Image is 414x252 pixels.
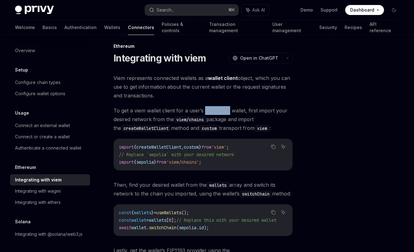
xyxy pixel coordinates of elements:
h5: Usage [15,109,29,117]
a: Transaction management [209,20,265,35]
a: Integrating with wagmi [10,185,90,197]
div: Integrating with ethers [15,199,61,206]
button: Ask AI [279,143,287,151]
h5: Ethereum [15,164,36,171]
span: Dashboard [350,7,374,13]
a: Authenticate a connected wallet [10,142,90,154]
a: Overview [10,45,90,56]
button: Ask AI [242,4,269,16]
a: wallet client [208,75,238,82]
img: dark logo [15,6,54,14]
div: Ethereum [114,43,293,49]
span: ); [204,225,209,230]
span: wallets [134,210,151,215]
strong: wallet client [208,75,238,81]
code: switchChain [240,190,272,197]
h5: Setup [15,66,28,74]
h5: Solana [15,218,31,225]
button: Copy the contents from the code block [269,208,277,216]
span: = [146,217,149,223]
span: { [131,210,134,215]
span: await [119,225,131,230]
a: Configure chain types [10,77,90,88]
span: , [181,144,184,150]
div: Search... [157,6,174,14]
div: Connect or create a wallet [15,133,70,141]
a: Connectors [128,20,154,35]
span: custom [184,144,199,150]
span: switchChain [149,225,176,230]
div: Integrating with viem [15,176,62,184]
span: wallet [131,225,146,230]
span: Open in ChatGPT [240,55,278,61]
span: sepolia [136,159,154,165]
span: } [199,144,201,150]
code: viem/chains [174,116,206,123]
a: API reference [370,20,399,35]
code: viem [255,125,270,132]
span: [ [166,217,169,223]
span: } [154,159,156,165]
a: Connect or create a wallet [10,131,90,142]
span: . [146,225,149,230]
span: sepolia [179,225,196,230]
span: ⌘ K [228,7,235,12]
span: Then, find your desired wallet from the array and switch its network to the chain you imported, u... [114,180,293,198]
a: Security [319,20,337,35]
div: Authenticate a connected wallet [15,144,81,152]
a: Demo [300,7,313,13]
a: User management [272,20,312,35]
span: import [119,159,134,165]
a: Support [321,7,338,13]
h1: Integrating with viem [114,52,206,64]
button: Ask AI [279,208,287,216]
span: useWallets [156,210,181,215]
button: Copy the contents from the code block [269,143,277,151]
div: Connect an external wallet [15,122,70,129]
a: Dashboard [345,5,384,15]
span: To get a viem wallet client for a user’s connected wallet, first import your desired network from... [114,106,293,132]
div: Integrating with @solana/web3.js [15,230,83,238]
div: Integrating with wagmi [15,187,61,195]
code: custom [199,125,219,132]
a: Wallets [104,20,120,35]
span: Ask AI [252,7,265,13]
span: // Replace `sepolia` with your desired network [119,152,234,157]
div: Configure chain types [15,79,61,86]
a: Basics [43,20,57,35]
span: ( [176,225,179,230]
span: { [134,159,136,165]
code: createWalletClient [121,125,171,132]
span: } [151,210,154,215]
span: const [119,217,131,223]
span: ]; [171,217,176,223]
a: Connect an external wallet [10,120,90,131]
span: const [119,210,131,215]
a: Configure wallet options [10,88,90,99]
span: = [154,210,156,215]
div: Configure wallet options [15,90,65,97]
div: Overview [15,47,35,54]
span: . [196,225,199,230]
span: wallets [149,217,166,223]
span: 0 [169,217,171,223]
span: // Replace this with your desired wallet [176,217,276,223]
span: id [199,225,204,230]
a: Integrating with @solana/web3.js [10,229,90,240]
span: import [119,144,134,150]
button: Toggle dark mode [389,5,399,15]
a: Policies & controls [162,20,202,35]
span: wallet [131,217,146,223]
span: from [201,144,211,150]
button: Open in ChatGPT [229,53,282,63]
span: ; [199,159,201,165]
span: { [134,144,136,150]
span: createWalletClient [136,144,181,150]
span: 'viem/chains' [166,159,199,165]
span: Viem represents connected wallets as a object, which you can use to get information about the cur... [114,74,293,100]
span: ; [226,144,229,150]
code: wallets [207,182,229,189]
span: 'viem' [211,144,226,150]
a: Integrating with viem [10,174,90,185]
a: Recipes [345,20,362,35]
